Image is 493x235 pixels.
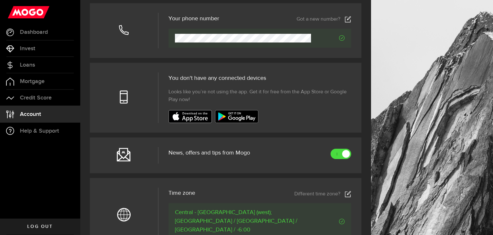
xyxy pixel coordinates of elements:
img: badge-google-play.svg [215,110,258,123]
span: Help & Support [20,128,59,134]
span: Mortgage [20,79,45,84]
span: Time zone [169,190,195,196]
button: Open LiveChat chat widget [5,3,24,22]
span: Log out [27,224,53,229]
a: Different time zone? [294,191,351,197]
span: Loans [20,62,35,68]
a: Got a new number? [297,16,351,23]
span: Invest [20,46,35,52]
span: Looks like you’re not using the app. Get it for free from the App Store or Google Play now! [169,88,351,104]
span: Central - [GEOGRAPHIC_DATA] (west); [GEOGRAPHIC_DATA] / [GEOGRAPHIC_DATA] / [GEOGRAPHIC_DATA] / -... [175,208,311,234]
span: Verified [311,35,345,41]
span: News, offers and tips from Mogo [169,150,250,156]
img: badge-app-store.svg [169,110,212,123]
span: Verified [311,219,345,224]
span: Dashboard [20,29,48,35]
span: You don't have any connected devices [169,75,266,81]
h3: Your phone number [169,16,219,22]
span: Credit Score [20,95,52,101]
span: Account [20,111,41,117]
